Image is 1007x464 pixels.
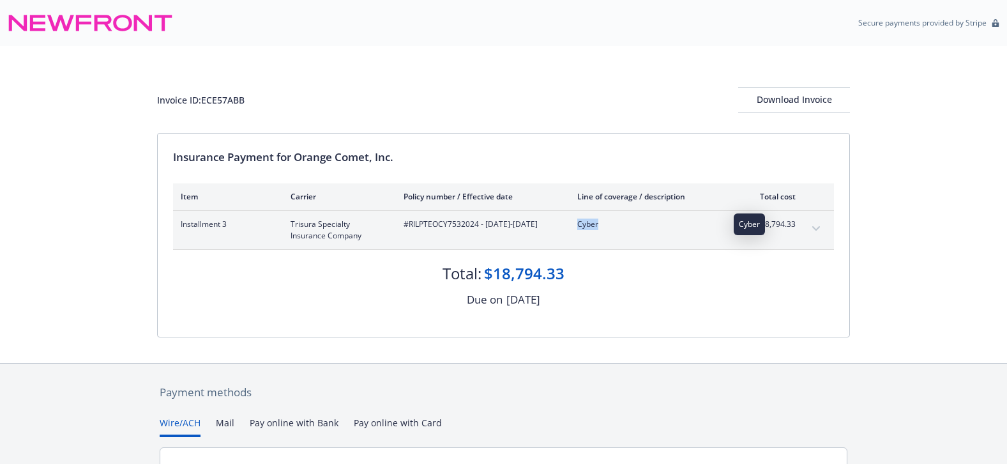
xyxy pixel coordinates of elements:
span: Cyber [577,219,727,230]
p: Secure payments provided by Stripe [858,17,987,28]
button: expand content [806,219,826,239]
span: #RILPTEOCY7532024 - [DATE]-[DATE] [404,219,557,230]
div: Line of coverage / description [577,191,727,202]
div: Item [181,191,270,202]
div: Carrier [291,191,383,202]
div: Total cost [748,191,796,202]
div: [DATE] [506,291,540,308]
button: Mail [216,416,234,437]
div: Payment methods [160,384,847,401]
div: Total: [443,263,481,284]
span: Installment 3 [181,219,270,230]
div: Installment 3Trisura Specialty Insurance Company#RILPTEOCY7532024 - [DATE]-[DATE]Cyber$18,794.33e... [173,211,834,249]
div: Policy number / Effective date [404,191,557,202]
div: Invoice ID: ECE57ABB [157,93,245,107]
span: $18,794.33 [748,219,796,230]
div: Insurance Payment for Orange Comet, Inc. [173,149,834,166]
span: Trisura Specialty Insurance Company [291,219,383,242]
div: Due on [467,291,503,308]
div: $18,794.33 [484,263,564,284]
button: Pay online with Bank [250,416,338,437]
button: Wire/ACH [160,416,201,437]
button: Download Invoice [738,87,850,112]
button: Pay online with Card [354,416,442,437]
